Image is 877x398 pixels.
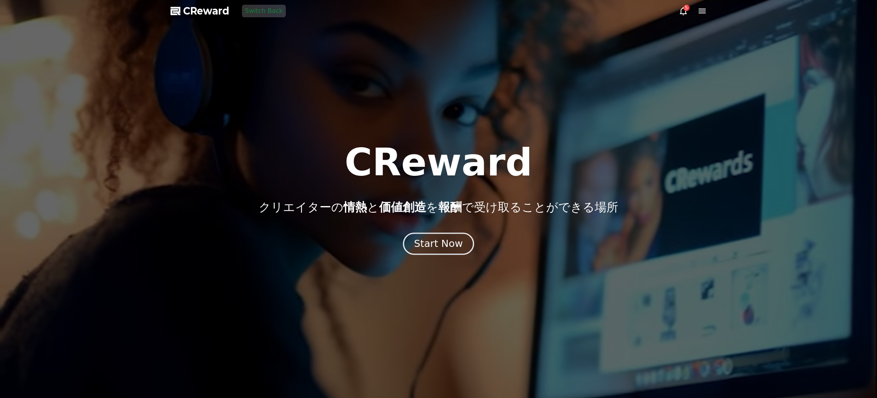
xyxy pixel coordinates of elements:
[345,144,532,181] h1: CReward
[683,5,690,11] div: 5
[679,6,688,16] a: 5
[438,200,462,214] span: 報酬
[414,237,463,250] div: Start Now
[405,241,472,248] a: Start Now
[242,5,286,17] button: Switch Back
[379,200,426,214] span: 価値創造
[171,5,229,17] a: CReward
[259,200,618,214] p: クリエイターの と を で受け取ることができる場所
[183,5,229,17] span: CReward
[403,233,474,255] button: Start Now
[343,200,367,214] span: 情熱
